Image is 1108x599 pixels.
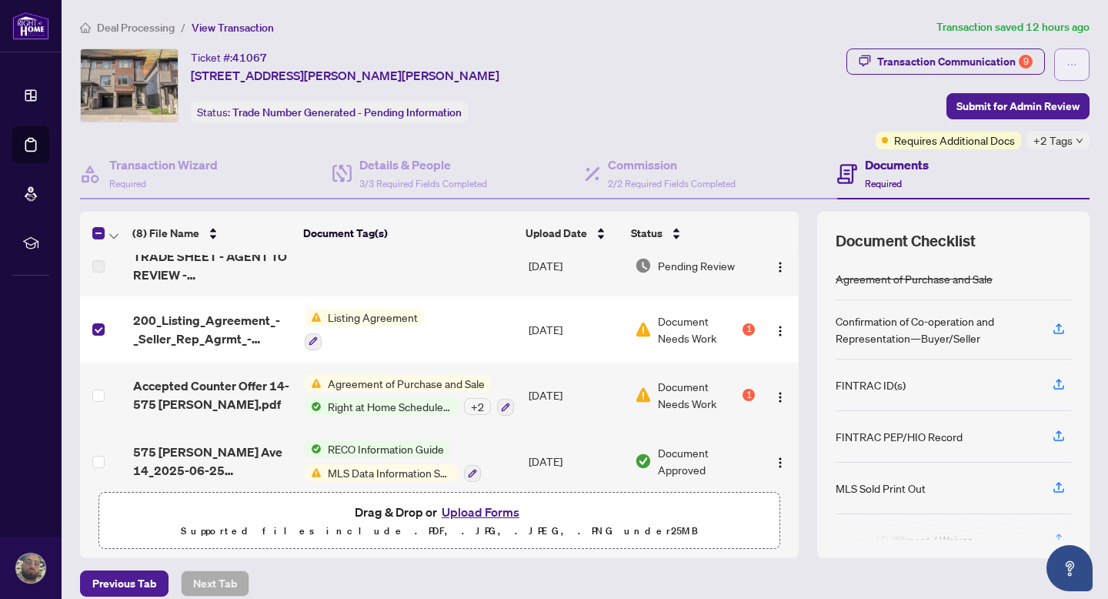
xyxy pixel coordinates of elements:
span: RECO Information Guide [322,440,450,457]
span: [STREET_ADDRESS][PERSON_NAME][PERSON_NAME] [191,66,499,85]
span: Accepted Counter Offer 14-575 [PERSON_NAME].pdf [133,376,292,413]
div: Transaction Communication [877,49,1033,74]
img: Status Icon [305,375,322,392]
div: Agreement of Purchase and Sale [836,270,993,287]
button: Logo [768,253,793,278]
div: 1 [743,323,755,336]
div: Ticket #: [191,49,267,66]
button: Status IconListing Agreement [305,309,424,350]
button: Upload Forms [437,502,524,522]
span: Right at Home Schedule B [322,398,458,415]
img: Status Icon [305,464,322,481]
img: Logo [774,391,786,403]
span: Deal Processing [97,21,175,35]
button: Submit for Admin Review [946,93,1090,119]
span: Listing Agreement [322,309,424,326]
span: TRADE SHEET - AGENT TO REVIEW - [PERSON_NAME].pdf [133,247,292,284]
span: Agreement of Purchase and Sale [322,375,491,392]
td: [DATE] [522,235,629,296]
button: Open asap [1046,545,1093,591]
img: Document Status [635,453,652,470]
span: MLS Data Information Sheet [322,464,458,481]
th: Status [625,212,756,255]
div: 1 [743,389,755,401]
img: Logo [774,261,786,273]
button: Logo [768,317,793,342]
span: View Transaction [192,21,274,35]
button: Logo [768,383,793,407]
span: Document Approved [658,444,755,478]
td: [DATE] [522,296,629,363]
span: Status [631,225,662,242]
img: Profile Icon [16,554,45,583]
td: [DATE] [522,428,629,494]
h4: Documents [865,156,929,174]
th: Upload Date [519,212,625,255]
div: FINTRAC PEP/HIO Record [836,428,963,445]
img: Document Status [635,257,652,274]
span: Required [865,178,902,189]
span: 2/2 Required Fields Completed [608,178,736,189]
button: Transaction Communication9 [846,49,1045,75]
span: Requires Additional Docs [894,132,1015,149]
span: Document Needs Work [658,378,739,412]
span: Drag & Drop or [355,502,524,522]
span: +2 Tags [1033,132,1073,149]
img: Document Status [635,321,652,338]
img: IMG-X12235772_1.jpg [81,49,178,122]
div: 9 [1019,55,1033,69]
img: Status Icon [305,398,322,415]
div: + 2 [464,398,491,415]
div: MLS Sold Print Out [836,480,926,497]
button: Status IconAgreement of Purchase and SaleStatus IconRight at Home Schedule B+2 [305,375,514,417]
div: Confirmation of Co-operation and Representation—Buyer/Seller [836,313,1034,346]
article: Transaction saved 12 hours ago [936,18,1090,36]
span: Submit for Admin Review [956,94,1080,119]
div: Status: [191,102,468,122]
span: 41067 [232,51,267,65]
span: Upload Date [526,225,587,242]
span: Drag & Drop orUpload FormsSupported files include .PDF, .JPG, .JPEG, .PNG under25MB [99,493,779,550]
img: Status Icon [305,440,322,457]
img: Logo [774,325,786,337]
span: 200_Listing_Agreement_-_Seller_Rep_Agrmt_-_Authority_to_Offer_for_Sale_-_PropTx-[PERSON_NAME].pdf [133,311,292,348]
th: (8) File Name [126,212,297,255]
td: [DATE] [522,363,629,429]
span: 3/3 Required Fields Completed [359,178,487,189]
img: Status Icon [305,309,322,326]
button: Logo [768,449,793,474]
h4: Details & People [359,156,487,174]
p: Supported files include .PDF, .JPG, .JPEG, .PNG under 25 MB [108,522,770,540]
img: Document Status [635,387,652,403]
span: down [1076,137,1083,145]
span: Pending Review [658,257,735,274]
th: Document Tag(s) [297,212,519,255]
h4: Transaction Wizard [109,156,218,174]
span: Previous Tab [92,571,156,596]
li: / [181,18,185,36]
span: ellipsis [1066,59,1077,70]
span: Document Checklist [836,230,976,252]
span: Document Needs Work [658,313,739,346]
span: Trade Number Generated - Pending Information [232,105,462,119]
img: logo [12,12,49,40]
h4: Commission [608,156,736,174]
button: Next Tab [181,571,249,597]
div: FINTRAC ID(s) [836,376,906,393]
span: home [80,22,91,33]
span: (8) File Name [132,225,199,242]
span: Required [109,178,146,189]
button: Previous Tab [80,571,169,597]
img: Logo [774,457,786,469]
span: 575 [PERSON_NAME] Ave 14_2025-06-25 14_53_07.pdf [133,443,292,480]
button: Status IconRECO Information GuideStatus IconMLS Data Information Sheet [305,440,481,482]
